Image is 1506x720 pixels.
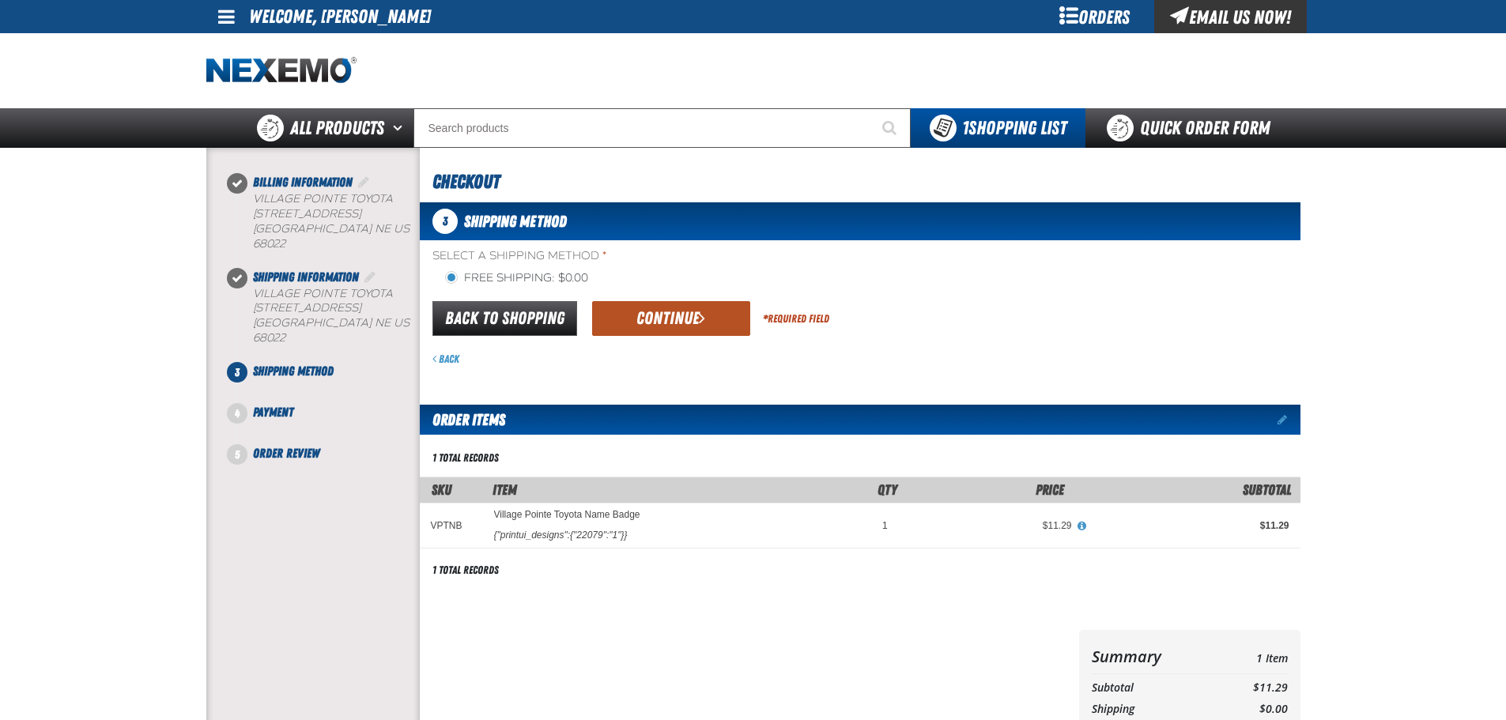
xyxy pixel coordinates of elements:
span: Shopping List [962,117,1066,139]
span: Qty [878,481,897,498]
span: Price [1036,481,1064,498]
a: Village Pointe Toyota Name Badge [494,510,640,521]
button: You have 1 Shopping List. Open to view details [911,108,1085,148]
span: NE [375,222,391,236]
span: Shipping Method [253,364,334,379]
span: Village Pointe Toyota [253,192,393,205]
div: {"printui_designs":{"22079":"1"}} [494,529,628,541]
span: 3 [432,209,458,234]
li: Order Review. Step 5 of 5. Not Completed [237,444,420,463]
span: 5 [227,444,247,465]
li: Shipping Method. Step 3 of 5. Not Completed [237,362,420,403]
h2: Order Items [420,405,505,435]
li: Billing Information. Step 1 of 5. Completed [237,173,420,268]
span: Payment [253,405,293,420]
span: Shipping Information [253,270,359,285]
div: $11.29 [1094,519,1289,532]
label: Free Shipping: $0.00 [445,271,588,286]
span: NE [375,316,391,330]
a: Back [432,352,459,365]
span: Checkout [432,171,500,193]
a: Edit Shipping Information [362,270,378,285]
a: SKU [432,481,451,498]
span: Billing Information [253,175,353,190]
span: [GEOGRAPHIC_DATA] [253,222,372,236]
td: VPTNB [420,503,483,548]
span: Subtotal [1243,481,1291,498]
div: Required Field [763,311,829,326]
nav: Checkout steps. Current step is Shipping Method. Step 3 of 5 [225,173,420,463]
div: $11.29 [910,519,1072,532]
button: Continue [592,301,750,336]
span: Village Pointe Toyota [253,287,393,300]
bdo: 68022 [253,237,285,251]
th: Subtotal [1092,677,1213,699]
li: Payment. Step 4 of 5. Not Completed [237,403,420,444]
bdo: 68022 [253,331,285,345]
img: Nexemo logo [206,57,357,85]
span: 4 [227,403,247,424]
th: Summary [1092,643,1213,670]
span: 1 [882,520,888,531]
button: View All Prices for Village Pointe Toyota Name Badge [1072,519,1093,533]
span: Shipping Method [464,212,567,231]
a: Edit Billing Information [356,175,372,190]
span: [STREET_ADDRESS] [253,207,361,221]
a: Back to Shopping [432,301,577,336]
div: 1 total records [432,563,499,578]
td: $11.29 [1212,677,1287,699]
span: All Products [290,114,384,142]
input: Search [413,108,911,148]
span: [GEOGRAPHIC_DATA] [253,316,372,330]
td: 1 Item [1212,643,1287,670]
a: Edit items [1278,414,1300,425]
a: Home [206,57,357,85]
span: Select a Shipping Method [432,249,1300,264]
a: Quick Order Form [1085,108,1300,148]
button: Open All Products pages [387,108,413,148]
div: 1 total records [432,450,499,466]
span: Order Review [253,446,319,461]
button: Start Searching [871,108,911,148]
span: 3 [227,362,247,383]
span: US [394,222,410,236]
span: [STREET_ADDRESS] [253,301,361,315]
span: US [394,316,410,330]
span: Item [493,481,517,498]
strong: 1 [962,117,968,139]
td: $0.00 [1212,699,1287,720]
li: Shipping Information. Step 2 of 5. Completed [237,268,420,363]
th: Shipping [1092,699,1213,720]
input: Free Shipping: $0.00 [445,271,458,284]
